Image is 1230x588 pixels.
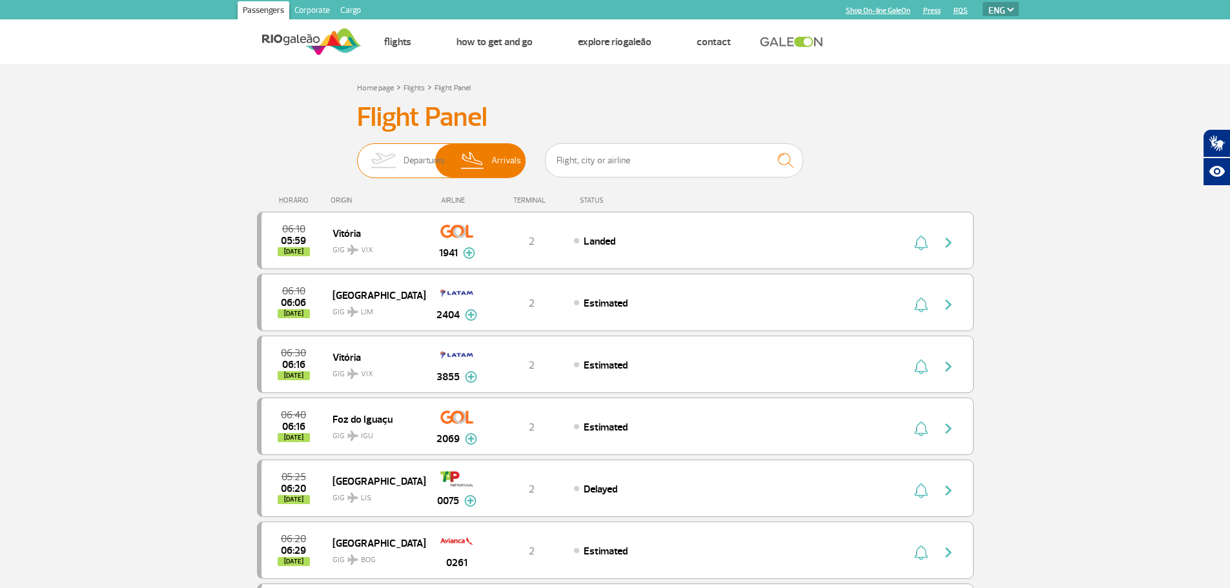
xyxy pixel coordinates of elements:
img: seta-direita-painel-voo.svg [941,235,956,250]
span: [DATE] [278,371,310,380]
span: 2 [529,421,535,434]
a: Flights [404,83,425,93]
span: Estimated [584,421,628,434]
img: slider-embarque [363,144,404,177]
img: mais-info-painel-voo.svg [465,433,477,445]
span: Estimated [584,545,628,558]
span: 2025-09-26 05:59:06 [281,236,306,245]
img: sino-painel-voo.svg [914,297,928,312]
img: sino-painel-voo.svg [914,545,928,560]
span: Foz do Iguaçu [333,411,415,427]
span: GIG [333,361,415,380]
img: seta-direita-painel-voo.svg [941,297,956,312]
input: Flight, city or airline [545,143,803,177]
span: 0261 [446,555,467,571]
span: 2025-09-26 06:40:00 [281,411,306,420]
button: Abrir tradutor de língua de sinais. [1203,129,1230,157]
img: destiny_airplane.svg [347,369,358,379]
span: 2 [529,297,535,310]
span: [DATE] [278,433,310,442]
img: destiny_airplane.svg [347,431,358,441]
span: BOG [361,554,376,566]
span: 2 [529,359,535,372]
span: Delayed [584,483,617,496]
span: [DATE] [278,309,310,318]
img: seta-direita-painel-voo.svg [941,359,956,374]
span: 2025-09-26 06:29:00 [281,546,306,555]
a: Home page [357,83,394,93]
span: [DATE] [278,495,310,504]
div: Plugin de acessibilidade da Hand Talk. [1203,129,1230,186]
span: 2069 [436,431,460,447]
span: IGU [361,431,373,442]
button: Abrir recursos assistivos. [1203,157,1230,186]
a: Explore RIOgaleão [578,35,651,48]
img: seta-direita-painel-voo.svg [941,545,956,560]
img: destiny_airplane.svg [347,554,358,565]
span: [GEOGRAPHIC_DATA] [333,534,415,551]
span: 2 [529,483,535,496]
span: [DATE] [278,247,310,256]
img: sino-painel-voo.svg [914,235,928,250]
span: Vitória [333,349,415,365]
a: How to get and go [456,35,533,48]
a: > [396,79,401,94]
img: sino-painel-voo.svg [914,359,928,374]
span: 2025-09-26 05:25:00 [282,472,306,482]
span: 2025-09-26 06:20:00 [281,534,306,543]
span: 2404 [436,307,460,323]
span: Vitória [333,225,415,241]
span: Estimated [584,297,628,310]
img: sino-painel-voo.svg [914,421,928,436]
div: TERMINAL [489,196,573,205]
a: Corporate [289,1,335,22]
span: 2 [529,235,535,248]
a: Contact [697,35,731,48]
span: [DATE] [278,557,310,566]
a: > [427,79,432,94]
span: Arrivals [491,144,521,177]
img: mais-info-painel-voo.svg [463,247,475,259]
span: [GEOGRAPHIC_DATA] [333,287,415,303]
div: AIRLINE [425,196,489,205]
a: Shop On-line GaleOn [846,6,910,15]
span: GIG [333,547,415,566]
div: STATUS [573,196,679,205]
span: 2025-09-26 06:10:00 [282,287,305,296]
img: mais-info-painel-voo.svg [464,495,477,507]
span: Estimated [584,359,628,372]
span: GIG [333,299,415,318]
span: 2025-09-26 06:30:00 [281,349,306,358]
a: Press [923,6,941,15]
span: 2025-09-26 06:10:00 [282,225,305,234]
span: 2 [529,545,535,558]
img: destiny_airplane.svg [347,245,358,255]
img: seta-direita-painel-voo.svg [941,421,956,436]
div: ORIGIN [331,196,425,205]
span: 2025-09-26 06:16:00 [282,360,305,369]
span: LIS [361,492,371,504]
span: LIM [361,307,373,318]
img: destiny_airplane.svg [347,492,358,503]
span: GIG [333,485,415,504]
span: VIX [361,369,373,380]
h3: Flight Panel [357,101,874,134]
span: 2025-09-26 06:20:00 [281,484,306,493]
a: Flight Panel [435,83,471,93]
span: Landed [584,235,615,248]
a: RQS [954,6,968,15]
a: Flights [384,35,411,48]
span: GIG [333,423,415,442]
a: Passengers [238,1,289,22]
img: destiny_airplane.svg [347,307,358,317]
img: mais-info-painel-voo.svg [465,309,477,321]
img: mais-info-painel-voo.svg [465,371,477,383]
img: seta-direita-painel-voo.svg [941,483,956,498]
span: 2025-09-26 06:06:00 [281,298,306,307]
span: 2025-09-26 06:16:00 [282,422,305,431]
span: 0075 [437,493,459,509]
div: HORÁRIO [261,196,331,205]
span: 3855 [436,369,460,385]
span: [GEOGRAPHIC_DATA] [333,472,415,489]
img: sino-painel-voo.svg [914,483,928,498]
